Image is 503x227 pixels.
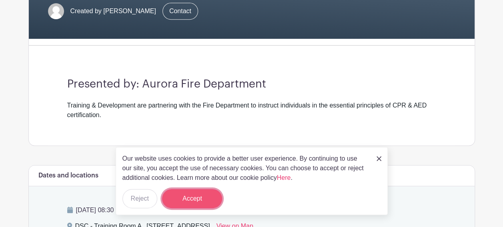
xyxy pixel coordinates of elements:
[277,174,291,181] a: Here
[67,101,436,120] div: Training & Development are partnering with the Fire Department to instruct individuals in the ess...
[122,189,157,208] button: Reject
[377,156,381,161] img: close_button-5f87c8562297e5c2d7936805f587ecaba9071eb48480494691a3f1689db116b3.svg
[162,189,222,208] button: Accept
[70,6,156,16] span: Created by [PERSON_NAME]
[122,154,368,183] p: Our website uses cookies to provide a better user experience. By continuing to use our site, you ...
[67,78,436,91] h3: Presented by: Aurora Fire Department
[162,3,198,20] a: Contact
[48,3,64,19] img: default-ce2991bfa6775e67f084385cd625a349d9dcbb7a52a09fb2fda1e96e2d18dcdb.png
[67,205,436,215] p: [DATE] 08:30 am to 12:00 pm
[38,172,98,179] h6: Dates and locations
